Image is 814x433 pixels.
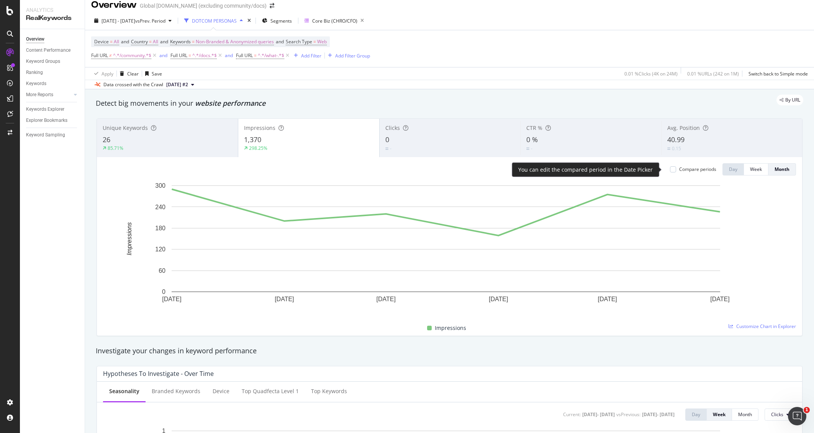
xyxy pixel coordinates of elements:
span: 1,370 [244,135,261,144]
button: Week [744,163,768,175]
div: Apply [102,71,113,77]
a: More Reports [26,91,72,99]
a: Content Performance [26,46,79,54]
a: Keyword Sampling [26,131,79,139]
span: = [254,52,257,59]
button: and [225,52,233,59]
span: Non-Branded & Anonymized queries [196,36,274,47]
div: RealKeywords [26,14,79,23]
span: [DATE] - [DATE] [102,18,135,24]
span: Country [131,38,148,45]
svg: A chart. [103,182,789,315]
button: DOTCOM PERSONAS [181,15,246,27]
button: Segments [259,15,295,27]
iframe: Intercom live chat [788,407,806,425]
a: Keyword Groups [26,57,79,66]
div: Add Filter [301,52,321,59]
span: Full URL [170,52,187,59]
div: Device [213,387,229,395]
span: vs Prev. Period [135,18,165,24]
div: DOTCOM PERSONAS [192,18,237,24]
div: 0.01 % Clicks ( 4K on 24M ) [624,71,678,77]
div: Seasonality [109,387,139,395]
a: Overview [26,35,79,43]
span: Unique Keywords [103,124,148,131]
img: Equal [526,148,529,150]
div: Keyword Groups [26,57,60,66]
div: Core Biz (CHRO/CFO) [312,18,357,24]
text: [DATE] [162,296,181,302]
span: = [313,38,316,45]
button: Save [142,67,162,80]
span: Avg. Position [667,124,700,131]
div: Day [729,166,737,172]
text: [DATE] [489,296,508,302]
span: Device [94,38,109,45]
text: [DATE] [710,296,729,302]
text: 120 [155,246,165,253]
div: - [531,145,532,152]
text: [DATE] [598,296,617,302]
a: Keywords Explorer [26,105,79,113]
div: Keywords [26,80,46,88]
span: Clicks [771,411,783,418]
span: ^.*/what-.*$ [258,50,284,61]
span: All [153,36,158,47]
div: Keyword Sampling [26,131,65,139]
div: Day [692,411,700,418]
div: [DATE] - [DATE] [642,411,675,418]
div: 0.15 [672,145,681,152]
button: and [159,52,167,59]
div: 0.01 % URLs ( 242 on 1M ) [687,71,739,77]
span: Customize Chart in Explorer [736,323,796,330]
button: Clear [117,67,139,80]
button: Clicks [765,408,796,421]
div: Current: [563,411,581,418]
span: = [192,38,195,45]
span: 2025 Jun. 3rd #2 [166,81,188,88]
div: Clear [127,71,139,77]
div: Content Performance [26,46,70,54]
span: Clicks [385,124,400,131]
button: Day [722,163,744,175]
span: Full URL [91,52,108,59]
span: 26 [103,135,110,144]
text: 0 [162,289,165,295]
div: Month [738,411,752,418]
span: and [276,38,284,45]
span: 1 [804,407,810,413]
span: = [110,38,113,45]
span: = [149,38,152,45]
a: Ranking [26,69,79,77]
div: Investigate your changes in keyword performance [96,346,803,356]
button: Day [685,408,707,421]
div: Overview [26,35,44,43]
span: All [114,36,119,47]
div: Global [DOMAIN_NAME] (excluding community/docs) [140,2,267,10]
text: 180 [155,225,165,231]
button: Month [732,408,758,421]
text: [DATE] [377,296,396,302]
div: Compare periods [679,166,716,172]
div: [DATE] - [DATE] [582,411,615,418]
div: Top Keywords [311,387,347,395]
text: 240 [155,203,165,210]
button: Week [707,408,732,421]
text: [DATE] [275,296,294,302]
span: By URL [785,98,800,102]
div: Keywords Explorer [26,105,64,113]
span: ≠ [109,52,112,59]
div: Hypotheses to Investigate - Over Time [103,370,214,377]
span: ^.*/docs.*$ [192,50,217,61]
span: Search Type [286,38,312,45]
button: Core Biz (CHRO/CFO) [301,15,367,27]
button: [DATE] - [DATE]vsPrev. Period [91,15,175,27]
span: and [160,38,168,45]
div: Ranking [26,69,43,77]
a: Customize Chart in Explorer [729,323,796,330]
span: Web [317,36,327,47]
button: Apply [91,67,113,80]
button: [DATE] #2 [163,80,197,89]
span: 0 [385,135,389,144]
